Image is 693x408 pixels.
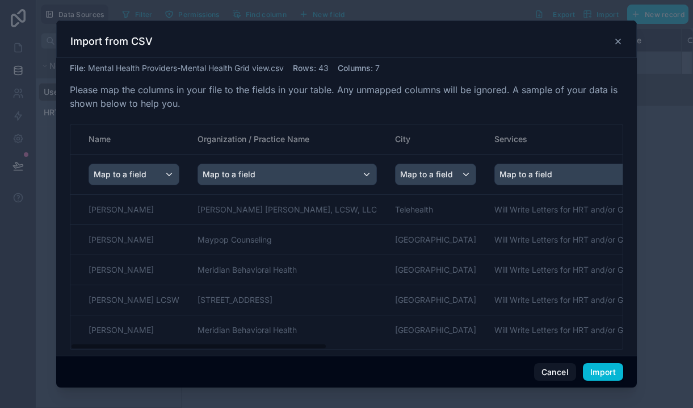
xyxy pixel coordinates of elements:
td: Meridian Behavioral Health [188,255,386,285]
td: [PERSON_NAME] [70,194,188,224]
button: Import [583,363,623,381]
p: Please map the columns in your file to the fields in your table. Any unmapped columns will be ign... [70,83,623,110]
button: Map to a field [89,164,179,185]
th: Organization / Practice Name [188,124,386,155]
td: [PERSON_NAME] [70,224,188,255]
span: Map to a field [203,164,255,185]
span: File : [70,63,86,73]
button: Map to a field [198,164,377,185]
td: [GEOGRAPHIC_DATA] [386,255,485,285]
td: Telehealth [386,194,485,224]
span: Map to a field [400,164,453,185]
th: City [386,124,485,155]
td: [GEOGRAPHIC_DATA] [386,315,485,349]
h3: Import from CSV [70,35,153,48]
td: [PERSON_NAME] [PERSON_NAME], LCSW, LLC [188,194,386,224]
span: Mental Health Providers-Mental Health Grid view.csv [88,63,284,73]
td: Maypop Counseling [188,224,386,255]
td: [PERSON_NAME] [70,315,188,349]
span: Rows : [293,63,316,73]
span: 7 [375,63,380,73]
td: [STREET_ADDRESS] [188,285,386,315]
th: Name [70,124,188,155]
td: [GEOGRAPHIC_DATA] [386,224,485,255]
td: [GEOGRAPHIC_DATA] [386,285,485,315]
td: [PERSON_NAME] [70,255,188,285]
button: Map to a field [395,164,476,185]
div: scrollable content [70,124,623,349]
button: Cancel [534,363,576,381]
td: Meridian Behavioral Health [188,315,386,349]
span: Columns : [338,63,373,73]
span: Map to a field [94,164,146,185]
span: Map to a field [499,164,552,185]
span: 43 [318,63,329,73]
td: [PERSON_NAME] LCSW [70,285,188,315]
